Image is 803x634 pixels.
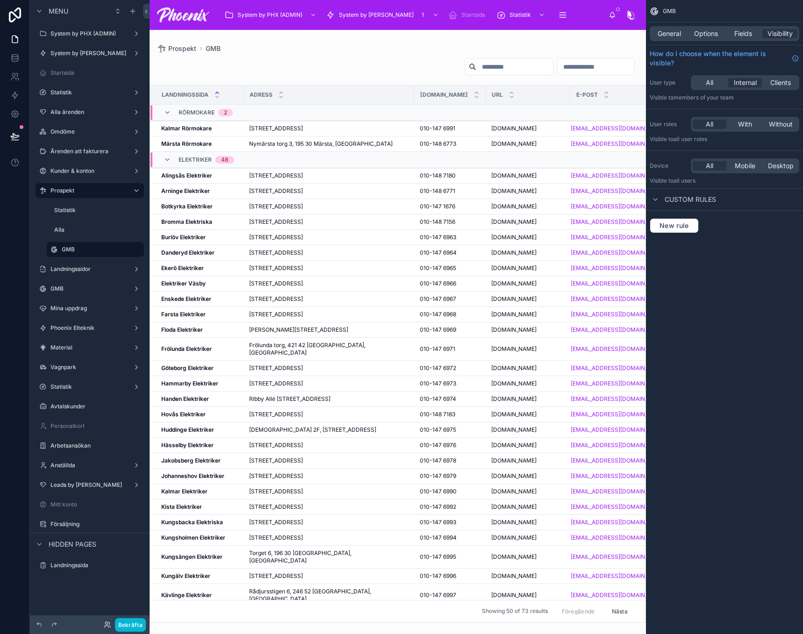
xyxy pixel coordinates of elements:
a: System by [PERSON_NAME] [36,46,144,61]
a: Kunder & konton [36,164,144,178]
a: GMB [36,281,144,296]
a: System by [PERSON_NAME]1 [323,7,444,23]
a: Landningssida [36,558,144,573]
a: Statistik [494,7,550,23]
a: Startsida [445,7,492,23]
span: Showing 50 of 73 results [482,608,548,615]
a: Omdöme [36,124,144,139]
a: Ärenden att fakturera [36,144,144,159]
span: [DOMAIN_NAME] [420,91,468,99]
span: How do I choose when the element is visible? [650,49,788,68]
img: App logo [157,7,209,22]
a: Arbetsansökan [36,438,144,453]
label: GMB [50,285,129,292]
label: Arbetsansökan [50,442,142,449]
label: Avtalskunder [50,403,142,410]
span: Rörmokare [179,109,215,116]
p: Visible to [650,177,799,185]
span: Members of your team [674,94,734,101]
span: All user roles [674,135,707,142]
a: How do I choose when the element is visible? [650,49,799,68]
label: Vagnpark [50,363,129,371]
label: Försäljning [50,520,142,528]
a: Mina uppdrag [36,301,144,316]
a: Statistik [36,379,144,394]
a: Phoenix Elteknik [36,321,144,335]
a: Prospekt [36,183,144,198]
a: System by PHX (ADMIN) [36,26,144,41]
p: Visible to [650,135,799,143]
label: GMB [62,246,138,253]
span: Internal [734,78,757,87]
span: Startsida [461,11,485,19]
label: Statistik [50,383,129,391]
label: Kunder & konton [50,167,129,175]
a: Statistik [47,203,144,218]
label: User type [650,79,687,86]
label: Device [650,162,687,170]
label: Omdöme [50,128,129,135]
label: Statistik [54,207,142,214]
p: Visible to [650,94,799,101]
span: Hidden pages [49,540,96,549]
a: Alla ärenden [36,105,144,120]
a: Personalkort [36,419,144,434]
span: Mobile [735,161,755,171]
a: Avtalskunder [36,399,144,414]
span: Fields [734,29,752,38]
button: Nästa [605,604,635,619]
span: Visibility [767,29,793,38]
label: Phoenix Elteknik [50,324,129,332]
label: Startsida [50,69,142,77]
span: All [706,78,713,87]
span: all users [674,177,695,184]
span: General [658,29,681,38]
a: Startsida [36,65,144,80]
label: Material [50,344,129,351]
span: System by [PERSON_NAME] [339,11,414,19]
label: Anställda [50,462,129,469]
div: scrollable content [217,5,609,25]
label: Ärenden att fakturera [50,148,129,155]
a: System by PHX (ADMIN) [222,7,321,23]
span: All [706,120,713,129]
a: Försäljning [36,517,144,532]
label: System by PHX (ADMIN) [50,30,129,37]
label: Mina uppdrag [50,305,129,312]
span: Adress [250,91,272,99]
span: LANDNINGSSIDA [162,91,208,99]
label: Mitt konto [50,501,142,508]
div: 2 [224,109,227,116]
label: System by [PERSON_NAME] [50,50,129,57]
label: Prospekt [50,187,125,194]
div: 1 [417,9,429,21]
a: Landningssidor [36,262,144,277]
span: Options [694,29,718,38]
div: 48 [221,156,229,164]
span: E-post [576,91,598,99]
span: Desktop [768,161,794,171]
a: GMB [47,242,144,257]
label: Leads by [PERSON_NAME] [50,481,129,489]
span: New rule [656,221,693,230]
label: Statistik [50,89,129,96]
span: URL [492,91,503,99]
a: Statistik [36,85,144,100]
a: Mitt konto [36,497,144,512]
span: Without [769,120,793,129]
span: Menu [49,7,68,16]
span: Elektriker [179,156,212,164]
label: Alla ärenden [50,108,129,116]
label: Landningssidor [50,265,129,273]
a: Material [36,340,144,355]
label: Landningssida [50,562,142,569]
a: Leads by [PERSON_NAME] [36,477,144,492]
span: All [706,161,713,171]
span: Custom rules [665,195,716,204]
label: User roles [650,121,687,128]
span: System by PHX (ADMIN) [237,11,302,19]
a: Anställda [36,458,144,473]
label: Personalkort [50,422,142,430]
span: Clients [770,78,791,87]
span: With [738,120,752,129]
